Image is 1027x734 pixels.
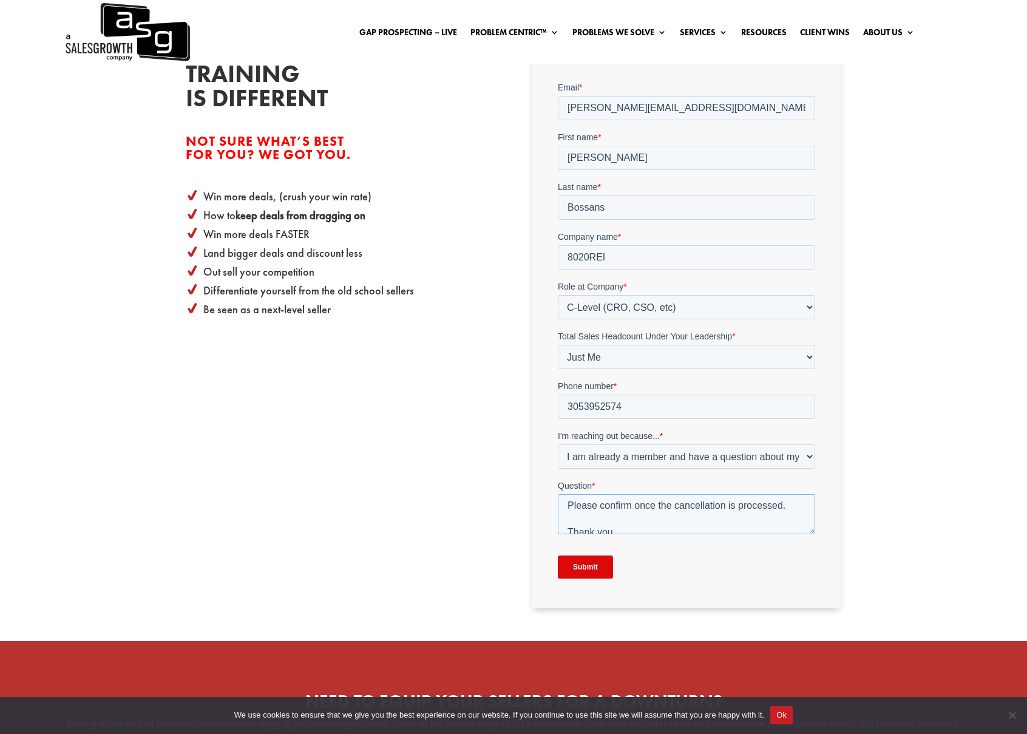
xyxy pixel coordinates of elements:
[197,242,495,261] li: Land bigger deals and discount less
[197,299,495,318] li: Be seen as a next-level seller
[863,28,915,41] a: About Us
[800,28,850,41] a: Client Wins
[680,28,728,41] a: Services
[234,709,764,721] span: We use cookies to ensure that we give you the best experience on our website. If you continue to ...
[770,706,793,724] button: Ok
[359,28,457,41] a: Gap Prospecting – LIVE
[197,205,495,223] li: How to
[197,261,495,280] li: Out sell your competition
[197,223,495,242] li: Win more deals FASTER
[236,208,365,223] strong: keep deals from dragging on
[470,28,559,41] a: Problem Centric™
[186,13,368,117] h2: Gap Selling Online Training Is Different
[572,28,666,41] a: Problems We Solve
[741,28,787,41] a: Resources
[1006,709,1018,721] span: No
[197,280,495,299] li: Differentiate yourself from the old school sellers
[197,186,495,205] li: Win more deals, (crush your win rate)
[36,693,991,716] h2: Need to EQUIP your sellers for a downturn?
[186,132,351,163] span: Not Sure What’s Best For You? We Got You.
[558,81,815,589] iframe: Form 0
